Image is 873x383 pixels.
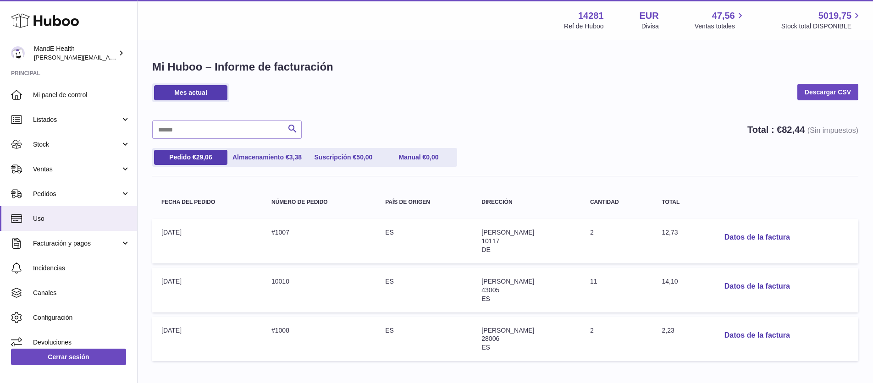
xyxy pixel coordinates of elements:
td: ES [376,317,472,361]
span: [PERSON_NAME] [481,229,534,236]
h1: Mi Huboo – Informe de facturación [152,60,858,74]
span: 28006 [481,335,499,342]
span: Listados [33,115,121,124]
span: Ventas totales [695,22,746,31]
td: 2 [581,219,653,263]
a: Descargar CSV [797,84,858,100]
td: [DATE] [152,219,262,263]
td: 11 [581,268,653,312]
td: [DATE] [152,317,262,361]
img: luis.mendieta@mandehealth.com [11,46,25,60]
span: Ventas [33,165,121,174]
span: 12,73 [662,229,678,236]
th: Cantidad [581,190,653,214]
span: (Sin impuestos) [807,126,858,134]
td: ES [376,268,472,312]
span: Incidencias [33,264,130,273]
span: Canales [33,289,130,297]
span: DE [481,246,490,253]
span: 0,00 [426,153,438,161]
th: País de origen [376,190,472,214]
span: Mi panel de control [33,91,130,99]
strong: Total : € [747,125,858,135]
span: 47,56 [712,10,735,22]
div: Ref de Huboo [564,22,603,31]
a: 5019,75 Stock total DISPONIBLE [781,10,862,31]
span: Uso [33,214,130,223]
span: 3,38 [289,153,302,161]
button: Datos de la factura [717,326,797,345]
td: #1007 [262,219,376,263]
th: Total [652,190,707,214]
span: ES [481,344,490,351]
span: ES [481,295,490,302]
span: Pedidos [33,190,121,198]
span: Devoluciones [33,338,130,347]
th: Dirección [472,190,581,214]
a: Almacenamiento €3,38 [229,150,305,165]
th: Número de pedido [262,190,376,214]
td: 2 [581,317,653,361]
div: MandE Health [34,44,116,62]
strong: 14281 [578,10,604,22]
span: 50,00 [356,153,372,161]
td: ES [376,219,472,263]
a: Suscripción €50,00 [307,150,380,165]
td: 10010 [262,268,376,312]
span: 14,10 [662,278,678,285]
a: 47,56 Ventas totales [695,10,746,31]
span: Facturación y pagos [33,239,121,248]
a: Cerrar sesión [11,349,126,365]
a: Mes actual [154,85,227,100]
span: [PERSON_NAME] [481,278,534,285]
span: [PERSON_NAME] [481,327,534,334]
div: Divisa [641,22,659,31]
span: 10117 [481,237,499,245]
span: Configuración [33,313,130,322]
span: Stock [33,140,121,149]
a: Pedido €29,06 [154,150,227,165]
span: 82,44 [782,125,805,135]
span: 43005 [481,286,499,294]
span: 29,06 [196,153,212,161]
span: [PERSON_NAME][EMAIL_ADDRESS][PERSON_NAME][DOMAIN_NAME] [34,54,233,61]
span: Stock total DISPONIBLE [781,22,862,31]
button: Datos de la factura [717,228,797,247]
button: Datos de la factura [717,277,797,296]
span: 2,23 [662,327,674,334]
strong: EUR [640,10,659,22]
th: Fecha del pedido [152,190,262,214]
a: Manual €0,00 [382,150,455,165]
td: #1008 [262,317,376,361]
td: [DATE] [152,268,262,312]
span: 5019,75 [818,10,851,22]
